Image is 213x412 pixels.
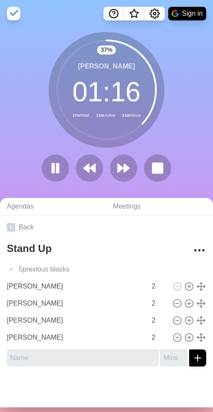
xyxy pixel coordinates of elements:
[148,295,169,312] input: Mins
[3,312,147,329] input: Name
[7,7,20,20] img: timeblocks logo
[106,198,213,215] a: Meetings
[148,312,169,329] input: Mins
[3,329,147,346] input: Name
[124,7,144,20] button: What’s new
[3,295,147,312] input: Name
[66,264,69,275] span: s
[148,278,169,295] input: Mins
[144,7,165,20] button: Settings
[3,278,147,295] input: Name
[172,10,178,17] img: google logo
[148,329,169,346] input: Mins
[7,349,158,366] input: Name
[160,349,187,366] input: Mins
[104,7,124,20] button: Help
[168,7,206,20] button: Sign in
[191,242,208,259] button: More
